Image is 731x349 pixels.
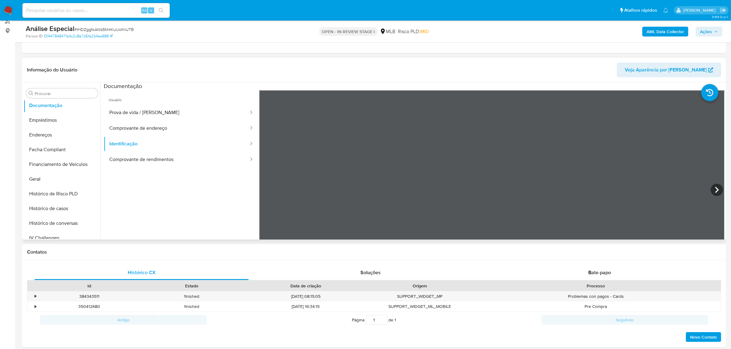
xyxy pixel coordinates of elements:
[24,142,100,157] button: Fecha Compliant
[24,128,100,142] button: Endereços
[24,172,100,186] button: Geral
[625,63,707,77] span: Veja Aparência por [PERSON_NAME]
[29,91,33,96] button: Procurar
[26,33,43,39] b: Person ID
[22,6,170,14] input: Pesquise usuários ou casos...
[74,26,134,33] span: # IHDZggtkAWs5M4KuUoIhiUTB
[35,304,36,309] div: •
[373,283,467,289] div: Origem
[471,301,721,312] div: Pre Compra
[369,291,471,301] div: SUPPORT_WIDGET_MP
[624,7,657,13] span: Atalhos rápidos
[24,201,100,216] button: Histórico de casos
[155,6,167,15] button: search-icon
[38,291,140,301] div: 384343511
[24,98,100,113] button: Documentação
[27,249,721,255] h1: Contatos
[541,315,708,325] button: Seguindo
[247,283,364,289] div: Data de criação
[35,293,36,299] div: •
[690,333,717,341] span: Novo Contato
[24,231,100,245] button: IV Challenges
[24,186,100,201] button: Histórico de Risco PLD
[647,27,684,36] b: AML Data Collector
[471,291,721,301] div: Problemas con pagos - Cards
[369,301,471,312] div: SUPPORT_WIDGET_ML_MOBILE
[420,28,429,35] span: MID
[475,283,717,289] div: Processo
[319,27,377,36] p: OPEN - IN REVIEW STAGE I
[128,269,156,276] span: Histórico CX
[24,216,100,231] button: Histórico de conversas
[24,157,100,172] button: Financiamento de Veículos
[380,28,395,35] div: MLB
[663,8,668,13] a: Notificações
[38,301,140,312] div: 350412680
[395,317,396,323] span: 1
[712,14,728,19] span: 3.159.0-rc-1
[35,91,95,96] input: Procurar
[696,27,722,36] button: Ações
[24,113,100,128] button: Empréstimos
[142,7,147,13] span: Alt
[140,301,243,312] div: finished
[26,24,74,33] b: Análise Especial
[398,28,429,35] span: Risco PLD:
[243,301,369,312] div: [DATE] 16:34:15
[44,33,113,39] a: f2f447848471b4c2c8a7d5fa2b4aa888
[686,332,721,342] button: Novo Contato
[360,269,381,276] span: Soluções
[352,315,396,325] span: Página de
[145,283,238,289] div: Estado
[42,283,136,289] div: Id
[720,7,726,13] a: Sair
[140,291,243,301] div: finished
[588,269,611,276] span: Bate-papo
[27,67,77,73] h1: Informação do Usuário
[683,7,718,13] p: laisa.felismino@mercadolivre.com
[243,291,369,301] div: [DATE] 08:15:05
[40,315,207,325] button: Antigo
[150,7,152,13] span: s
[642,27,688,36] button: AML Data Collector
[617,63,721,77] button: Veja Aparência por [PERSON_NAME]
[700,27,712,36] span: Ações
